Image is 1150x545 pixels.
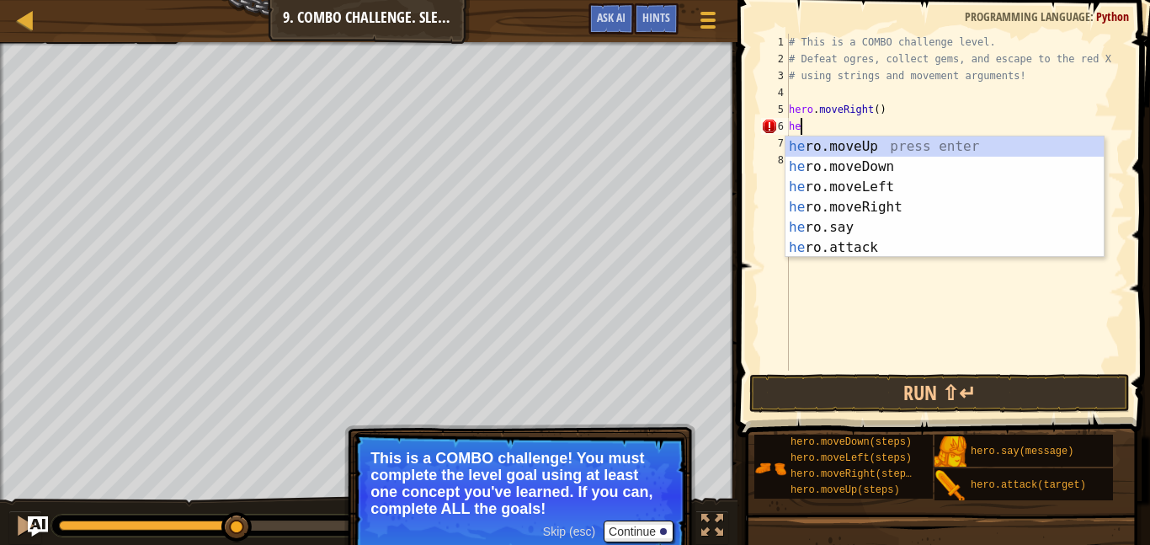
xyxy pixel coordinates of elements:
[28,516,48,537] button: Ask AI
[8,510,42,545] button: Ctrl + P: Pause
[934,470,966,502] img: portrait.png
[604,521,673,542] button: Continue
[761,101,789,118] div: 5
[749,374,1130,413] button: Run ⇧↵
[761,118,789,135] div: 6
[971,479,1086,491] span: hero.attack(target)
[761,84,789,101] div: 4
[761,34,789,51] div: 1
[965,8,1090,24] span: Programming language
[761,51,789,67] div: 2
[934,436,966,468] img: portrait.png
[588,3,634,35] button: Ask AI
[791,452,912,464] span: hero.moveLeft(steps)
[1090,8,1096,24] span: :
[642,9,670,25] span: Hints
[1096,8,1129,24] span: Python
[761,135,789,152] div: 7
[791,468,918,480] span: hero.moveRight(steps)
[543,525,595,538] span: Skip (esc)
[791,436,912,448] span: hero.moveDown(steps)
[370,450,669,517] p: This is a COMBO challenge! You must complete the level goal using at least one concept you've lea...
[791,484,900,496] span: hero.moveUp(steps)
[971,446,1073,457] span: hero.say(message)
[687,3,729,43] button: Show game menu
[761,152,789,168] div: 8
[695,510,729,545] button: Toggle fullscreen
[754,452,786,484] img: portrait.png
[597,9,626,25] span: Ask AI
[761,67,789,84] div: 3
